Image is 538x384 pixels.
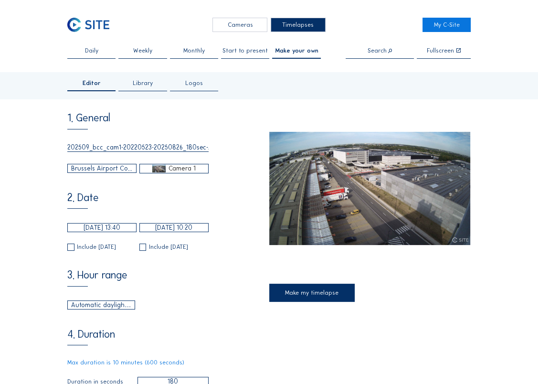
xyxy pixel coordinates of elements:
img: C-Site Logo [452,237,468,243]
img: selected_image_1039 [152,165,166,172]
div: Brussels Airport Company / [GEOGRAPHIC_DATA] Brucargo Centraal Development [71,163,133,173]
div: Make my timelapse [269,284,355,302]
div: Max duration is 10 minutes (600 seconds) [67,360,209,365]
input: Start date [67,223,137,232]
div: 2. Date [67,192,99,209]
span: Daily [85,48,98,53]
a: My C-Site [422,18,471,32]
div: Include [DATE] [77,244,116,250]
a: C-SITE Logo [67,18,116,32]
div: Automatic daylight [71,300,131,310]
span: Weekly [133,48,152,53]
img: Image [269,132,471,245]
div: 3. Hour range [67,270,127,287]
span: Editor [83,80,101,86]
div: Timelapses [271,18,326,32]
div: Include [DATE] [149,244,188,250]
span: Library [133,80,153,86]
div: 4. Duration [67,329,115,346]
input: Name [67,143,209,152]
div: Brussels Airport Company / [GEOGRAPHIC_DATA] Brucargo Centraal Development [68,164,136,172]
span: Monthly [183,48,205,53]
span: Start to present [222,48,268,53]
div: 1. General [67,113,110,129]
input: End date [139,223,209,232]
img: C-SITE Logo [67,18,109,32]
div: Cameras [212,18,267,32]
div: Fullscreen [427,48,454,53]
div: Camera 1 [169,164,196,173]
div: Automatic daylight [68,301,135,309]
span: Make your own [275,48,318,53]
div: selected_image_1039Camera 1 [140,164,208,173]
span: Logos [185,80,203,86]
